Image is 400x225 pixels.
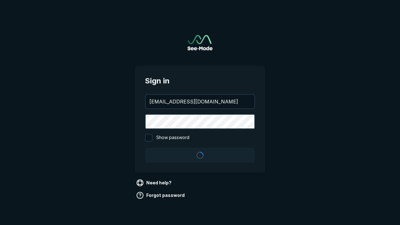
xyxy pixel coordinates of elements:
img: See-Mode Logo [187,35,212,50]
a: Need help? [135,178,174,188]
a: Forgot password [135,190,187,200]
a: Go to sign in [187,35,212,50]
span: Sign in [145,75,255,87]
input: your@email.com [146,95,254,108]
span: Show password [156,134,189,142]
